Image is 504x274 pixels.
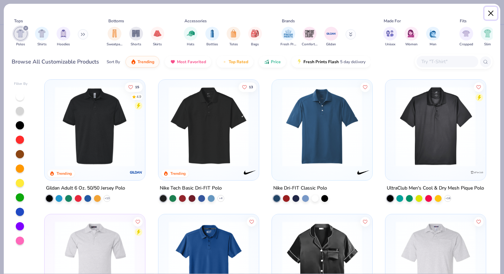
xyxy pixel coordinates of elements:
button: filter button [383,27,397,47]
div: 4.9 [136,94,141,99]
span: Polos [16,42,25,47]
div: filter for Hoodies [57,27,70,47]
span: Fresh Prints [280,42,296,47]
img: Men Image [429,30,437,37]
div: Brands [282,18,295,24]
span: 13 [249,85,253,89]
span: Fresh Prints Flash [303,59,339,65]
span: Women [405,42,418,47]
img: Polos Image [16,30,24,37]
div: filter for Comfort Colors [302,27,317,47]
span: Gildan [326,42,336,47]
button: filter button [14,27,27,47]
div: Filter By [14,81,28,87]
button: filter button [57,27,70,47]
button: Like [133,217,143,227]
img: Slim Image [484,30,491,37]
img: Nike logo [357,165,370,179]
button: Like [474,217,483,227]
button: filter button [426,27,440,47]
img: 64756ea5-4699-42a2-b186-d8e4593bce77 [165,87,252,167]
button: Like [360,82,370,92]
button: filter button [324,27,338,47]
div: filter for Gildan [324,27,338,47]
div: Nike Dri-FIT Classic Polo [273,184,327,193]
div: Bottoms [108,18,124,24]
div: filter for Slim [481,27,494,47]
div: filter for Polos [14,27,27,47]
img: Shirts Image [38,30,46,37]
span: 5 day delivery [340,58,365,66]
img: Comfort Colors Image [304,28,315,39]
button: Trending [125,56,159,68]
div: filter for Bags [248,27,262,47]
span: Hoodies [57,42,70,47]
button: Like [238,82,256,92]
div: filter for Unisex [383,27,397,47]
img: Fresh Prints Image [283,28,293,39]
input: Try "T-Shirt" [421,58,473,66]
button: Like [125,82,143,92]
span: Most Favorited [177,59,206,65]
img: flash.gif [297,59,302,65]
img: Cropped Image [462,30,470,37]
img: Unisex Image [386,30,394,37]
img: UltraClub logo [470,165,484,179]
span: Comfort Colors [302,42,317,47]
div: filter for Shorts [129,27,143,47]
button: filter button [35,27,49,47]
button: Top Rated [217,56,253,68]
div: filter for Sweatpants [107,27,122,47]
div: UltraClub Men's Cool & Dry Mesh Pique Polo [387,184,484,193]
div: Sort By [107,59,120,65]
img: trending.gif [131,59,136,65]
button: filter button [227,27,240,47]
img: Women Image [408,30,416,37]
span: 15 [135,85,139,89]
img: Shorts Image [132,30,140,37]
span: Totes [229,42,238,47]
img: Totes Image [230,30,237,37]
span: Price [271,59,281,65]
img: Hats Image [187,30,195,37]
div: Gildan Adult 6 Oz. 50/50 Jersey Polo [46,184,125,193]
span: Trending [137,59,154,65]
button: filter button [280,27,296,47]
button: filter button [107,27,122,47]
img: dfc7bb9a-27cb-44e4-8f3e-15586689f92a [279,87,365,167]
span: Shorts [131,42,141,47]
div: Made For [384,18,401,24]
button: filter button [184,27,197,47]
button: filter button [302,27,317,47]
img: Bottles Image [208,30,216,37]
div: filter for Bottles [205,27,219,47]
span: Skirts [153,42,162,47]
div: filter for Shirts [35,27,49,47]
span: + 4 [219,196,223,201]
button: filter button [129,27,143,47]
div: Nike Tech Basic Dri-FIT Polo [160,184,222,193]
img: most_fav.gif [170,59,176,65]
img: 8b8aa6ba-93bc-462d-b910-811b585bc36f [392,87,479,167]
img: Nike logo [243,165,257,179]
button: filter button [151,27,164,47]
div: filter for Fresh Prints [280,27,296,47]
span: Sweatpants [107,42,122,47]
div: Fits [460,18,467,24]
button: Like [247,217,256,227]
button: filter button [459,27,473,47]
img: 58f3562e-1865-49f9-a059-47c567f7ec2e [51,87,138,167]
div: filter for Totes [227,27,240,47]
button: Most Favorited [165,56,211,68]
img: cde7fd63-592c-45be-9008-423fa64703e4 [365,87,452,167]
img: Gildan logo [130,165,143,179]
div: filter for Hats [184,27,197,47]
button: Like [474,82,483,92]
button: filter button [205,27,219,47]
img: Hoodies Image [60,30,67,37]
div: filter for Men [426,27,440,47]
button: Fresh Prints Flash5 day delivery [291,56,371,68]
button: Close [484,7,497,20]
img: TopRated.gif [222,59,227,65]
button: filter button [248,27,262,47]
